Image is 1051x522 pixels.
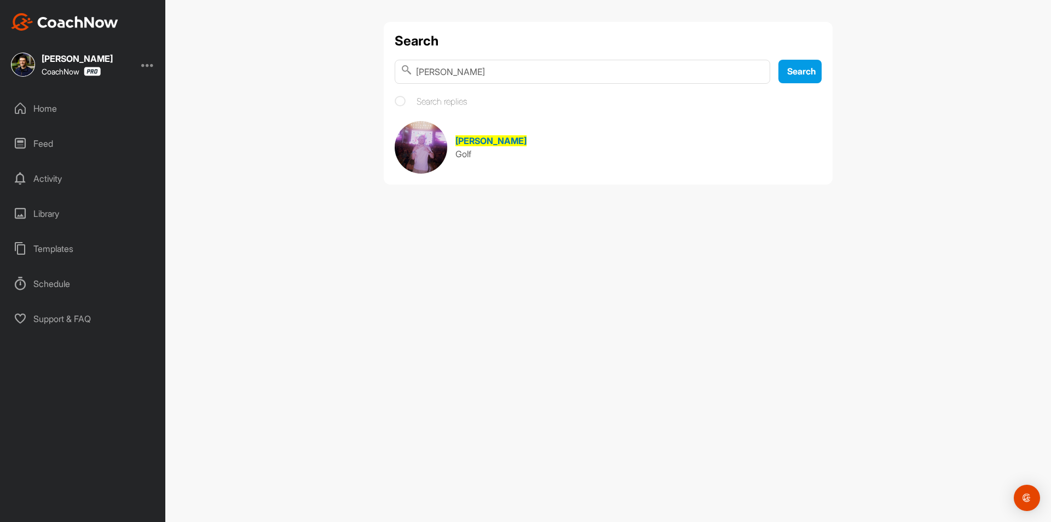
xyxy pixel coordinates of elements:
[1014,485,1040,511] div: Open Intercom Messenger
[455,135,527,146] span: [PERSON_NAME]
[778,60,822,83] button: Search
[6,305,160,332] div: Support & FAQ
[42,67,101,76] div: CoachNow
[6,165,160,192] div: Activity
[395,60,770,84] input: Search
[787,66,816,77] span: Search
[395,33,822,49] h1: Search
[395,121,822,174] a: [PERSON_NAME]Golf
[11,13,118,31] img: CoachNow
[6,270,160,297] div: Schedule
[6,95,160,122] div: Home
[84,67,101,76] img: CoachNow Pro
[11,53,35,77] img: square_49fb5734a34dfb4f485ad8bdc13d6667.jpg
[455,148,471,159] span: Golf
[395,121,447,174] img: Space Logo
[42,54,113,63] div: [PERSON_NAME]
[6,235,160,262] div: Templates
[6,130,160,157] div: Feed
[6,200,160,227] div: Library
[395,95,467,108] label: Search replies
